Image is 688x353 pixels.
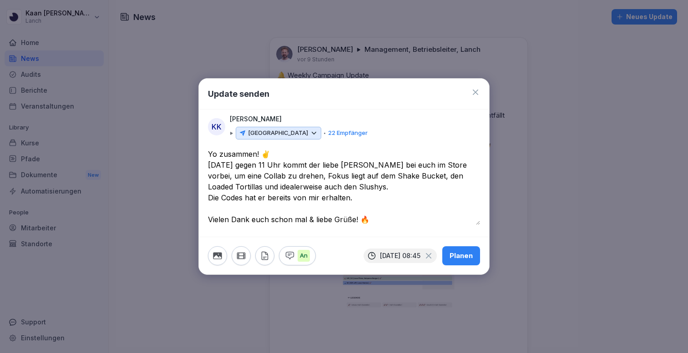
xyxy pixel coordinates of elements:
[230,114,282,124] p: [PERSON_NAME]
[442,246,480,265] button: Planen
[380,252,420,259] p: [DATE] 08:45
[450,251,473,261] div: Planen
[208,88,269,100] h1: Update senden
[328,129,368,138] p: 22 Empfänger
[279,246,316,265] button: An
[208,118,225,135] div: KK
[248,129,308,138] p: [GEOGRAPHIC_DATA]
[298,250,310,262] p: An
